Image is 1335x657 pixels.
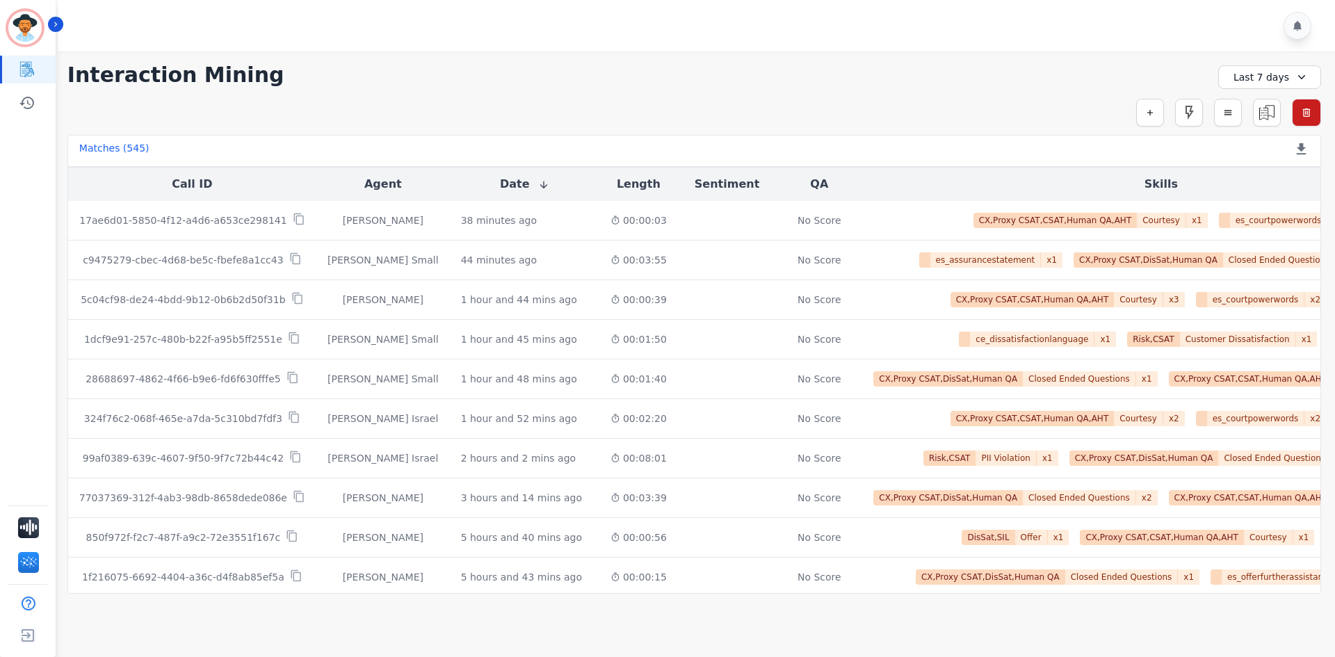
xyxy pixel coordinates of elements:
p: 324f76c2-068f-465e-a7da-5c310bd7fdf3 [84,412,282,425]
button: Sentiment [695,176,759,193]
img: Bordered avatar [8,11,42,44]
div: 00:01:40 [610,372,667,386]
div: 00:03:55 [610,253,667,267]
span: x 2 [1304,292,1326,307]
div: 00:08:01 [610,451,667,465]
button: Length [617,176,661,193]
span: x 1 [1178,569,1199,585]
div: 1 hour and 52 mins ago [461,412,577,425]
div: No Score [798,530,841,544]
span: CX,Proxy CSAT,CSAT,Human QA,AHT [950,292,1115,307]
div: No Score [798,412,841,425]
span: es_assurancestatement [930,252,1042,268]
span: Customer Dissatisfaction [1180,332,1296,347]
span: x 1 [1136,371,1158,387]
div: No Score [798,293,841,307]
button: Date [500,176,549,193]
div: 38 minutes ago [461,213,537,227]
button: Skills [1144,176,1178,193]
div: 00:02:20 [610,412,667,425]
span: CX,Proxy CSAT,DisSat,Human QA [1074,252,1223,268]
span: x 1 [1094,332,1116,347]
div: 5 hours and 40 mins ago [461,530,582,544]
span: x 1 [1048,530,1069,545]
span: Courtesy [1137,213,1186,228]
span: Risk,CSAT [923,451,976,466]
div: [PERSON_NAME] Israel [327,412,439,425]
div: 1 hour and 48 mins ago [461,372,577,386]
div: 1 hour and 45 mins ago [461,332,577,346]
div: 00:03:39 [610,491,667,505]
span: ce_dissatisfactionlanguage [970,332,1094,347]
div: [PERSON_NAME] [327,570,439,584]
div: No Score [798,570,841,584]
div: 3 hours and 14 mins ago [461,491,582,505]
span: x 3 [1163,292,1185,307]
div: [PERSON_NAME] Small [327,332,439,346]
div: No Score [798,332,841,346]
div: [PERSON_NAME] [327,530,439,544]
span: PII Violation [976,451,1036,466]
div: 00:00:15 [610,570,667,584]
span: CX,Proxy CSAT,CSAT,Human QA,AHT [1169,490,1333,505]
span: x 1 [1037,451,1058,466]
span: CX,Proxy CSAT,CSAT,Human QA,AHT [1169,371,1333,387]
span: Closed Ended Questions [1218,451,1332,466]
span: CX,Proxy CSAT,DisSat,Human QA [873,490,1023,505]
span: Closed Ended Questions [1023,490,1136,505]
span: Closed Ended Questions [1065,569,1179,585]
span: x 2 [1163,411,1185,426]
span: es_courtpowerwords [1207,411,1305,426]
p: 1f216075-6692-4404-a36c-d4f8ab85ef5a [82,570,284,584]
span: CX,Proxy CSAT,CSAT,Human QA,AHT [973,213,1138,228]
div: No Score [798,491,841,505]
span: x 1 [1041,252,1062,268]
div: No Score [798,372,841,386]
div: [PERSON_NAME] [327,293,439,307]
span: Courtesy [1114,292,1163,307]
div: 00:00:03 [610,213,667,227]
div: Matches ( 545 ) [79,141,149,161]
span: Courtesy [1114,411,1163,426]
button: Agent [364,176,402,193]
p: c9475279-cbec-4d68-be5c-fbefe8a1cc43 [83,253,283,267]
div: [PERSON_NAME] [327,213,439,227]
span: x 2 [1304,411,1326,426]
span: CX,Proxy CSAT,CSAT,Human QA,AHT [1080,530,1244,545]
div: No Score [798,213,841,227]
p: 17ae6d01-5850-4f12-a4d6-a653ce298141 [79,213,286,227]
div: [PERSON_NAME] Small [327,253,439,267]
span: CX,Proxy CSAT,DisSat,Human QA [916,569,1065,585]
p: 1dcf9e91-257c-480b-b22f-a95b5ff2551e [84,332,282,346]
p: 850f972f-f2c7-487f-a9c2-72e3551f167c [86,530,281,544]
button: Call ID [172,176,212,193]
p: 28688697-4862-4f66-b9e6-fd6f630fffe5 [86,372,281,386]
div: No Score [798,451,841,465]
p: 99af0389-639c-4607-9f50-9f7c72b44c42 [83,451,284,465]
span: CX,Proxy CSAT,CSAT,Human QA,AHT [950,411,1115,426]
span: x 1 [1296,332,1318,347]
div: 5 hours and 43 mins ago [461,570,582,584]
div: 00:00:39 [610,293,667,307]
span: Courtesy [1244,530,1293,545]
span: Closed Ended Questions [1023,371,1136,387]
span: CX,Proxy CSAT,DisSat,Human QA [873,371,1023,387]
span: x 1 [1186,213,1208,228]
h1: Interaction Mining [67,63,284,88]
div: [PERSON_NAME] Small [327,372,439,386]
span: x 2 [1136,490,1158,505]
span: es_courtpowerwords [1230,213,1328,228]
span: CX,Proxy CSAT,DisSat,Human QA [1069,451,1219,466]
span: x 1 [1293,530,1315,545]
span: DisSat,SIL [962,530,1014,545]
span: es_courtpowerwords [1207,292,1305,307]
div: Last 7 days [1218,65,1321,89]
div: No Score [798,253,841,267]
p: 5c04cf98-de24-4bdd-9b12-0b6b2d50f31b [81,293,285,307]
div: 44 minutes ago [461,253,537,267]
div: [PERSON_NAME] [327,491,439,505]
span: Offer [1015,530,1048,545]
div: 1 hour and 44 mins ago [461,293,577,307]
p: 77037369-312f-4ab3-98db-8658dede086e [79,491,287,505]
div: [PERSON_NAME] Israel [327,451,439,465]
